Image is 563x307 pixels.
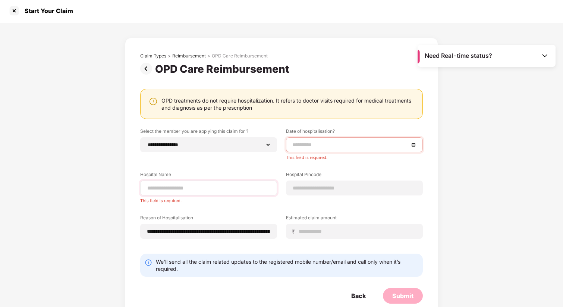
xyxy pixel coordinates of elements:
div: Reimbursement [172,53,206,59]
label: Estimated claim amount [286,214,423,224]
div: > [207,53,210,59]
label: Reason of Hospitalisation [140,214,277,224]
img: svg+xml;base64,PHN2ZyBpZD0iUHJldi0zMngzMiIgeG1sbnM9Imh0dHA6Ly93d3cudzMub3JnLzIwMDAvc3ZnIiB3aWR0aD... [140,63,155,75]
label: Hospital Pincode [286,171,423,181]
div: This field is required. [140,195,277,203]
div: Claim Types [140,53,166,59]
div: OPD Care Reimbursement [212,53,268,59]
img: svg+xml;base64,PHN2ZyBpZD0iV2FybmluZ18tXzI0eDI0IiBkYXRhLW5hbWU9Ildhcm5pbmcgLSAyNHgyNCIgeG1sbnM9Im... [149,97,158,106]
div: Submit [392,292,413,300]
span: ₹ [292,228,298,235]
div: Back [351,292,366,300]
img: svg+xml;base64,PHN2ZyBpZD0iSW5mby0yMHgyMCIgeG1sbnM9Imh0dHA6Ly93d3cudzMub3JnLzIwMDAvc3ZnIiB3aWR0aD... [145,259,152,266]
div: OPD Care Reimbursement [155,63,292,75]
div: This field is required. [286,152,423,160]
label: Select the member you are applying this claim for ? [140,128,277,137]
label: Hospital Name [140,171,277,181]
div: We’ll send all the claim related updates to the registered mobile number/email and call only when... [156,258,418,272]
div: OPD treatments do not require hospitalization. It refers to doctor visits required for medical tr... [161,97,415,111]
label: Date of hospitalisation? [286,128,423,137]
img: Toggle Icon [541,52,548,59]
div: Start Your Claim [20,7,73,15]
div: > [168,53,171,59]
span: Need Real-time status? [425,52,492,60]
